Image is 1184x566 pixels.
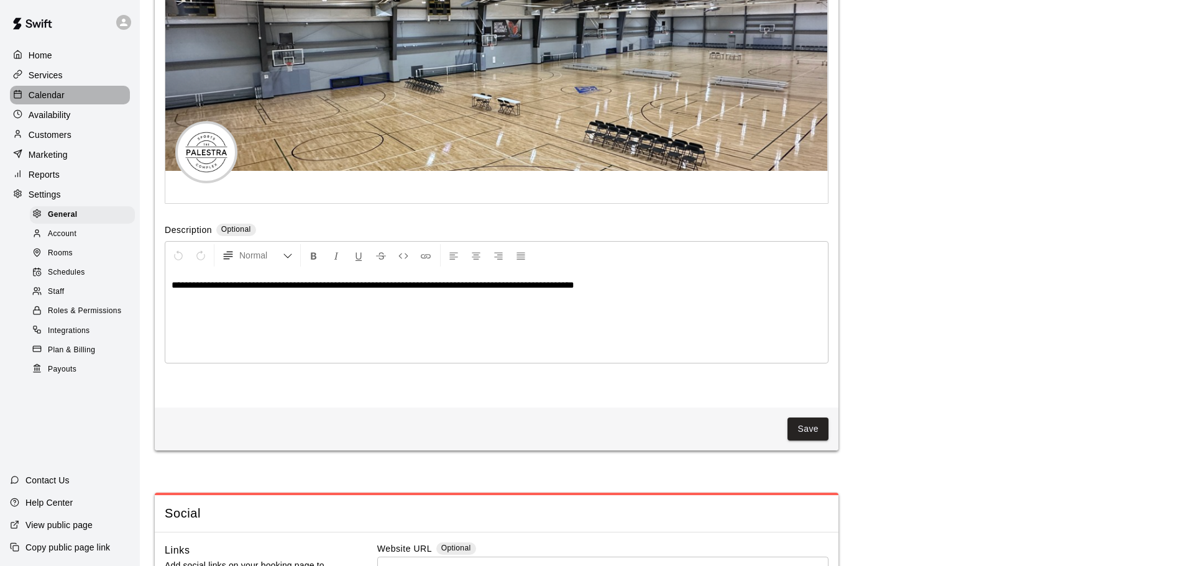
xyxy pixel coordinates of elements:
[25,541,110,554] p: Copy public page link
[217,244,298,267] button: Formatting Options
[190,244,211,267] button: Redo
[25,474,70,486] p: Contact Us
[10,66,130,84] a: Services
[10,185,130,204] a: Settings
[25,519,93,531] p: View public page
[30,360,140,379] a: Payouts
[165,542,190,559] h6: Links
[510,244,531,267] button: Justify Align
[441,544,471,552] span: Optional
[393,244,414,267] button: Insert Code
[303,244,324,267] button: Format Bold
[488,244,509,267] button: Right Align
[29,89,65,101] p: Calendar
[30,302,140,321] a: Roles & Permissions
[10,86,130,104] a: Calendar
[48,228,76,240] span: Account
[10,126,130,144] a: Customers
[29,49,52,62] p: Home
[168,244,189,267] button: Undo
[30,206,135,224] div: General
[10,165,130,184] a: Reports
[787,418,828,440] button: Save
[165,505,828,522] span: Social
[30,322,135,340] div: Integrations
[29,168,60,181] p: Reports
[239,249,283,262] span: Normal
[48,286,64,298] span: Staff
[30,283,135,301] div: Staff
[48,305,121,317] span: Roles & Permissions
[415,244,436,267] button: Insert Link
[48,247,73,260] span: Rooms
[29,129,71,141] p: Customers
[48,344,95,357] span: Plan & Billing
[348,244,369,267] button: Format Underline
[165,224,212,238] label: Description
[29,69,63,81] p: Services
[30,263,140,283] a: Schedules
[29,188,61,201] p: Settings
[10,145,130,164] a: Marketing
[30,303,135,320] div: Roles & Permissions
[30,245,135,262] div: Rooms
[30,342,135,359] div: Plan & Billing
[10,46,130,65] a: Home
[30,244,140,263] a: Rooms
[30,321,140,340] a: Integrations
[326,244,347,267] button: Format Italics
[370,244,392,267] button: Format Strikethrough
[29,148,68,161] p: Marketing
[48,267,85,279] span: Schedules
[377,542,432,557] label: Website URL
[48,209,78,221] span: General
[30,224,140,244] a: Account
[30,361,135,378] div: Payouts
[30,205,140,224] a: General
[466,244,487,267] button: Center Align
[30,340,140,360] a: Plan & Billing
[29,109,71,121] p: Availability
[30,283,140,302] a: Staff
[221,225,251,234] span: Optional
[443,244,464,267] button: Left Align
[25,496,73,509] p: Help Center
[48,325,90,337] span: Integrations
[30,264,135,281] div: Schedules
[30,226,135,243] div: Account
[10,106,130,124] a: Availability
[48,363,76,376] span: Payouts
